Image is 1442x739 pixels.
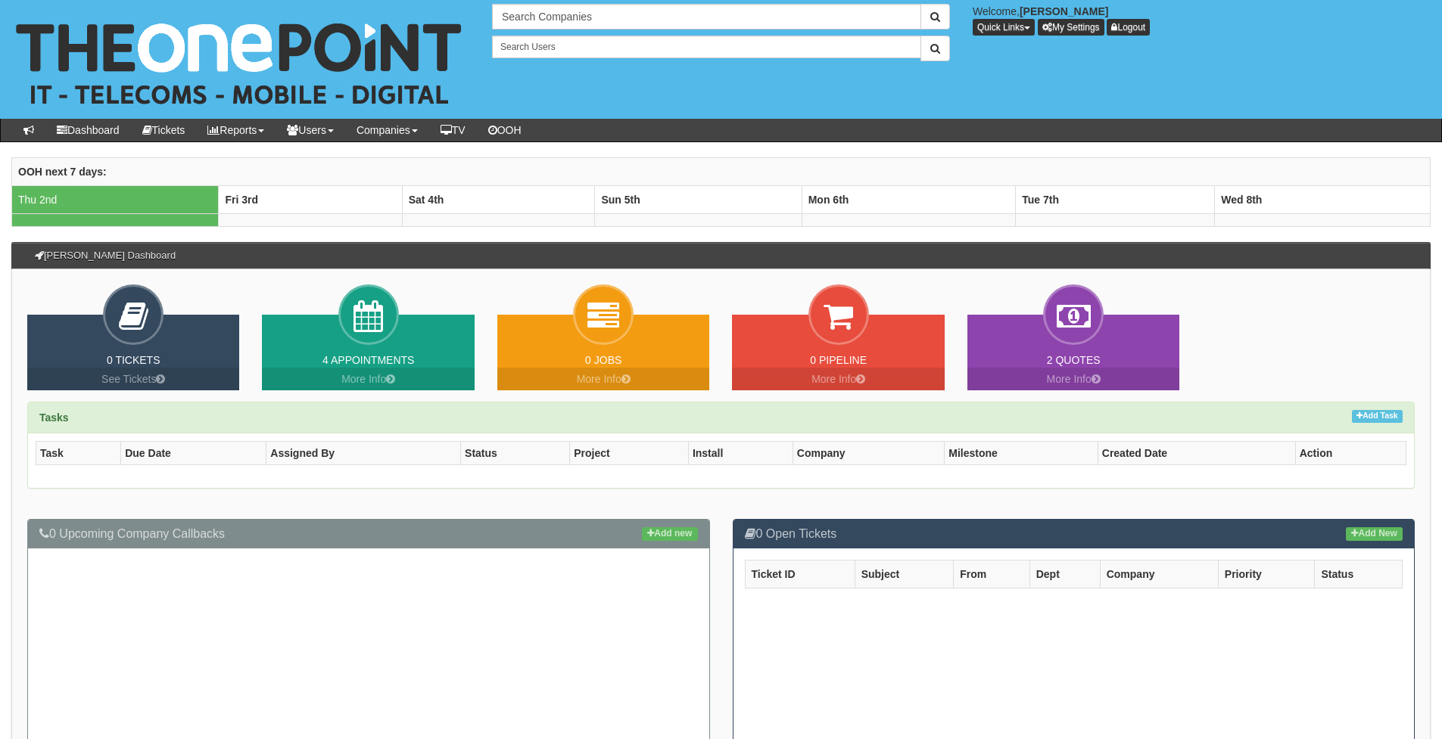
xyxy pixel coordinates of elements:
[461,441,570,464] th: Status
[732,368,944,390] a: More Info
[492,36,921,58] input: Search Users
[1218,560,1315,588] th: Priority
[39,527,698,541] h3: 0 Upcoming Company Callbacks
[1346,527,1403,541] a: Add New
[402,185,595,213] th: Sat 4th
[429,119,477,141] a: TV
[945,441,1098,464] th: Milestone
[107,354,160,366] a: 0 Tickets
[1352,410,1403,423] a: Add Task
[595,185,802,213] th: Sun 5th
[585,354,621,366] a: 0 Jobs
[219,185,402,213] th: Fri 3rd
[810,354,867,366] a: 0 Pipeline
[1315,560,1403,588] th: Status
[961,4,1442,36] div: Welcome,
[642,527,697,541] a: Add new
[477,119,533,141] a: OOH
[36,441,121,464] th: Task
[27,368,239,390] a: See Tickets
[745,527,1403,541] h3: 0 Open Tickets
[973,19,1035,36] button: Quick Links
[497,368,709,390] a: More Info
[1016,185,1215,213] th: Tue 7th
[196,119,276,141] a: Reports
[276,119,345,141] a: Users
[745,560,855,588] th: Ticket ID
[1038,19,1104,36] a: My Settings
[1047,354,1101,366] a: 2 Quotes
[1295,441,1406,464] th: Action
[688,441,793,464] th: Install
[12,185,219,213] td: Thu 2nd
[855,560,954,588] th: Subject
[793,441,944,464] th: Company
[345,119,429,141] a: Companies
[570,441,689,464] th: Project
[967,368,1179,390] a: More Info
[27,243,183,269] h3: [PERSON_NAME] Dashboard
[1020,5,1108,17] b: [PERSON_NAME]
[954,560,1029,588] th: From
[12,157,1431,185] th: OOH next 7 days:
[1215,185,1431,213] th: Wed 8th
[802,185,1016,213] th: Mon 6th
[45,119,131,141] a: Dashboard
[39,411,69,424] strong: Tasks
[322,354,414,366] a: 4 Appointments
[1100,560,1218,588] th: Company
[266,441,461,464] th: Assigned By
[1107,19,1150,36] a: Logout
[121,441,266,464] th: Due Date
[131,119,197,141] a: Tickets
[1098,441,1295,464] th: Created Date
[262,368,474,390] a: More Info
[1029,560,1100,588] th: Dept
[492,4,921,29] input: Search Companies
